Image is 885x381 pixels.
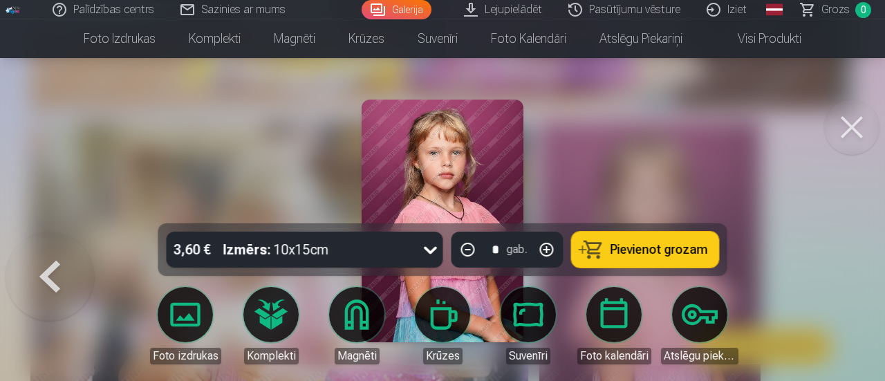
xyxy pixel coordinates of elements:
a: Foto kalendāri [474,19,583,58]
div: 10x15cm [223,232,329,268]
a: Suvenīri [490,287,567,364]
a: Suvenīri [401,19,474,58]
span: 0 [855,2,871,18]
a: Komplekti [232,287,310,364]
a: Visi produkti [699,19,818,58]
a: Krūzes [332,19,401,58]
div: 3,60 € [167,232,218,268]
div: gab. [507,241,528,258]
div: Krūzes [423,348,463,364]
div: Suvenīri [506,348,550,364]
a: Magnēti [318,287,395,364]
a: Magnēti [257,19,332,58]
div: Atslēgu piekariņi [661,348,738,364]
div: Foto izdrukas [150,348,221,364]
div: Komplekti [244,348,299,364]
a: Foto izdrukas [147,287,224,364]
a: Atslēgu piekariņi [661,287,738,364]
strong: Izmērs : [223,240,271,259]
a: Atslēgu piekariņi [583,19,699,58]
div: Magnēti [335,348,380,364]
a: Komplekti [172,19,257,58]
span: Pievienot grozam [611,243,708,256]
img: /fa1 [6,6,21,14]
a: Krūzes [404,287,481,364]
a: Foto izdrukas [67,19,172,58]
a: Foto kalendāri [575,287,653,364]
span: Grozs [821,1,850,18]
button: Pievienot grozam [572,232,719,268]
div: Foto kalendāri [577,348,651,364]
